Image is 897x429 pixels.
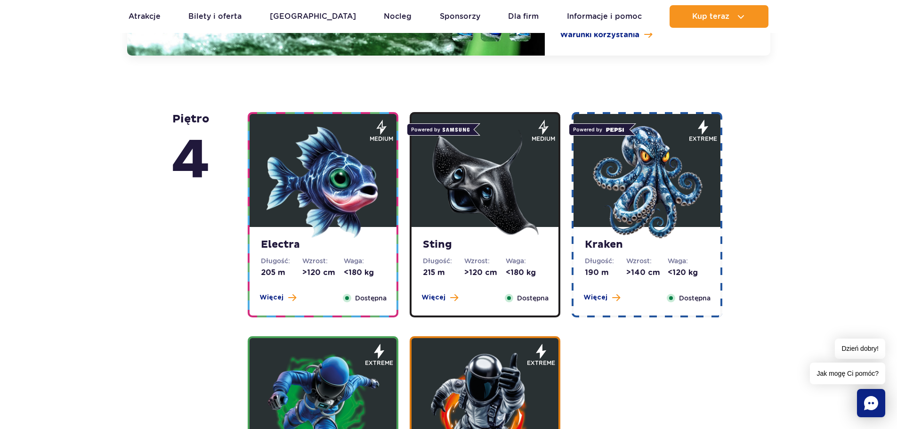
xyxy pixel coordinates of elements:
span: extreme [365,359,393,367]
img: 683e9df96f1c7957131151.png [590,126,703,239]
span: Dostępna [679,293,711,303]
span: Warunki korzystania [560,29,639,40]
dd: >120 cm [302,267,344,278]
dd: >140 cm [626,267,668,278]
dt: Długość: [585,256,626,266]
button: Więcej [259,293,296,302]
dt: Wzrost: [302,256,344,266]
span: Dostępna [517,293,549,303]
dd: >120 cm [464,267,506,278]
a: Atrakcje [129,5,161,28]
dd: 190 m [585,267,626,278]
span: Więcej [259,293,283,302]
a: Informacje i pomoc [567,5,642,28]
span: Powered by [569,123,630,136]
span: Dostępna [355,293,387,303]
dt: Wzrost: [464,256,506,266]
a: Nocleg [384,5,412,28]
div: Chat [857,389,885,417]
a: Warunki korzystania [560,29,755,40]
span: Kup teraz [692,12,729,21]
img: 683e9dd6f19b1268161416.png [428,126,541,239]
span: Powered by [407,123,474,136]
span: extreme [689,135,717,143]
span: extreme [527,359,555,367]
strong: piętro [171,112,210,196]
dd: <120 kg [668,267,709,278]
button: Więcej [583,293,620,302]
dd: 205 m [261,267,302,278]
span: Więcej [583,293,607,302]
strong: Electra [261,238,385,251]
span: 4 [171,126,210,196]
dt: Waga: [668,256,709,266]
button: Więcej [421,293,458,302]
a: Dla firm [508,5,539,28]
span: medium [370,135,393,143]
dt: Waga: [344,256,385,266]
a: Sponsorzy [440,5,480,28]
button: Kup teraz [670,5,768,28]
dt: Długość: [261,256,302,266]
dd: 215 m [423,267,464,278]
strong: Kraken [585,238,709,251]
dt: Waga: [506,256,547,266]
dd: <180 kg [506,267,547,278]
dt: Długość: [423,256,464,266]
dd: <180 kg [344,267,385,278]
a: Bilety i oferta [188,5,242,28]
span: Jak mogę Ci pomóc? [810,363,885,384]
img: 683e9dc030483830179588.png [267,126,380,239]
strong: Sting [423,238,547,251]
span: Dzień dobry! [835,339,885,359]
a: [GEOGRAPHIC_DATA] [270,5,356,28]
span: medium [532,135,555,143]
span: Więcej [421,293,445,302]
dt: Wzrost: [626,256,668,266]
